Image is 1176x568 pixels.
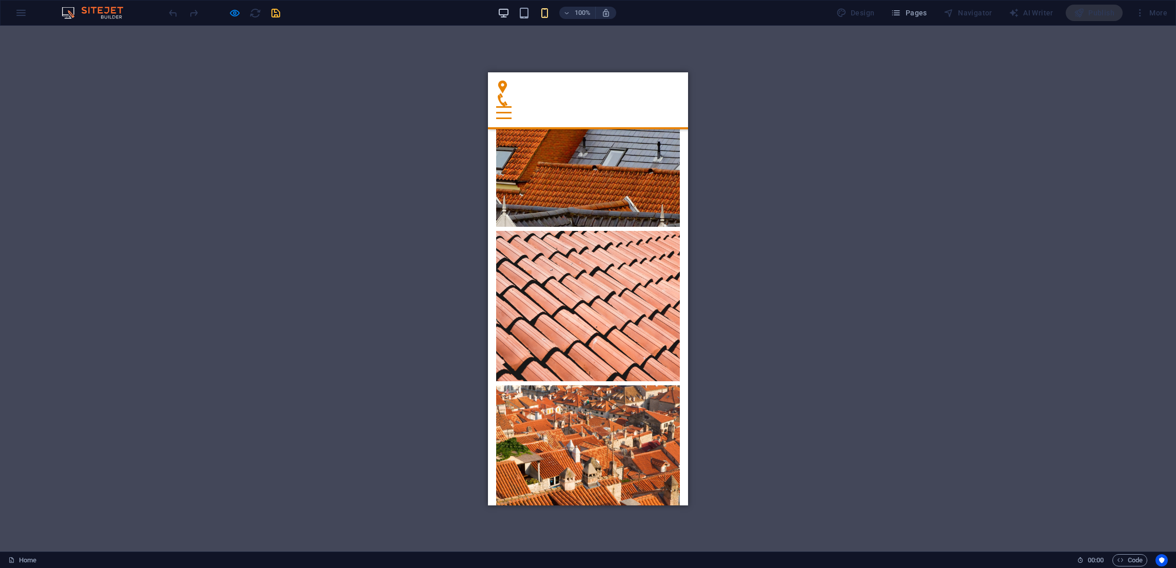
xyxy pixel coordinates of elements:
button: Code [1112,554,1147,566]
i: On resize automatically adjust zoom level to fit chosen device. [601,8,611,17]
h6: 100% [575,7,591,19]
span: 00 00 [1088,554,1104,566]
span: Code [1117,554,1143,566]
div: Design (Ctrl+Alt+Y) [832,5,879,21]
button: 100% [559,7,596,19]
button: Usercentrics [1155,554,1168,566]
span: : [1095,556,1096,564]
button: Pages [887,5,931,21]
h6: Session time [1077,554,1104,566]
a: Click to cancel selection. Double-click to open Pages [8,554,36,566]
img: Editor Logo [59,7,136,19]
span: Pages [891,8,927,18]
button: Menu [8,34,24,35]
